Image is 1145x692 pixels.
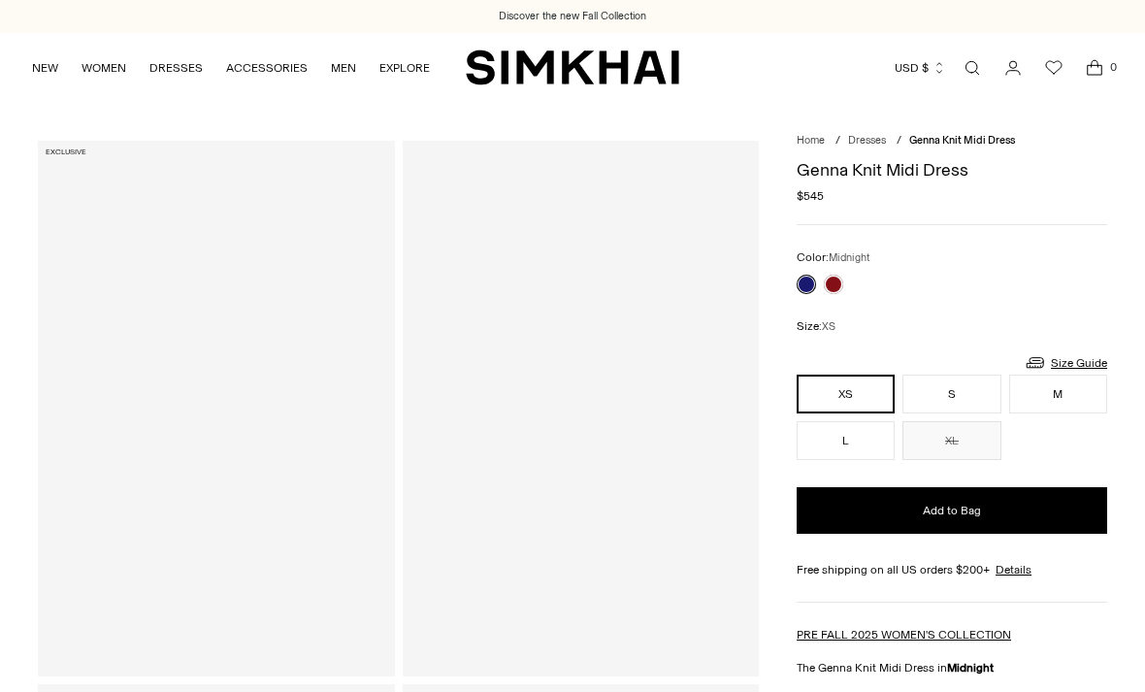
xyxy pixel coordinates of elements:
a: Genna Knit Midi Dress [38,141,395,676]
button: Add to Bag [797,487,1107,534]
a: Details [996,561,1031,578]
a: Wishlist [1034,49,1073,87]
a: Size Guide [1024,350,1107,375]
span: Genna Knit Midi Dress [909,134,1015,147]
a: PRE FALL 2025 WOMEN'S COLLECTION [797,628,1011,642]
p: The Genna Knit Midi Dress in [797,659,1107,676]
button: L [797,421,895,460]
label: Size: [797,317,835,336]
a: Go to the account page [994,49,1032,87]
span: 0 [1104,58,1122,76]
a: WOMEN [82,47,126,89]
span: XS [822,320,835,333]
button: XS [797,375,895,413]
a: NEW [32,47,58,89]
a: Genna Knit Midi Dress [403,141,760,676]
div: Free shipping on all US orders $200+ [797,561,1107,578]
a: SIMKHAI [466,49,679,86]
button: M [1009,375,1107,413]
div: / [835,133,840,149]
a: Open search modal [953,49,992,87]
strong: Midnight [947,661,994,675]
span: Midnight [829,251,870,264]
a: Discover the new Fall Collection [499,9,646,24]
a: MEN [331,47,356,89]
div: / [897,133,901,149]
span: $545 [797,187,824,205]
label: Color: [797,248,870,267]
span: Add to Bag [923,503,981,519]
a: Dresses [848,134,886,147]
nav: breadcrumbs [797,133,1107,149]
a: ACCESSORIES [226,47,308,89]
a: Open cart modal [1075,49,1114,87]
a: Home [797,134,825,147]
a: EXPLORE [379,47,430,89]
button: S [902,375,1000,413]
button: XL [902,421,1000,460]
h1: Genna Knit Midi Dress [797,161,1107,179]
button: USD $ [895,47,946,89]
a: DRESSES [149,47,203,89]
